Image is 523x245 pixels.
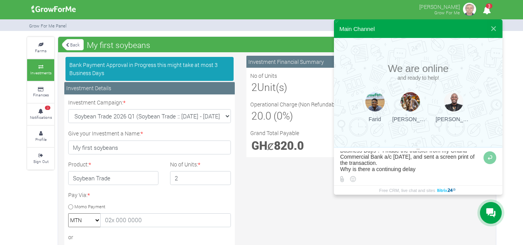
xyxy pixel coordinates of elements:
[27,104,54,125] a: 3 Notifications
[251,138,361,152] h2: GHȼ
[434,10,460,15] small: Grow For Me
[33,92,49,98] small: Finances
[339,26,375,32] div: Main Channel
[361,63,475,81] h2: We are online
[27,148,54,169] a: Sign Out
[45,106,50,110] span: 3
[365,116,385,122] div: Farid
[29,2,79,17] img: growforme image
[33,159,48,164] small: Sign Out
[170,160,200,168] label: No of Units:
[62,38,84,51] a: Back
[64,82,235,94] div: Investment Details
[29,23,67,29] small: Grow For Me Panel
[68,140,231,154] input: Investment Name/Title
[85,37,152,53] span: My first soybeans
[68,171,158,185] h4: Soybean Trade
[479,2,494,19] i: Notifications
[250,100,341,108] label: Operational Charge (Non Refundable)
[379,186,457,195] a: Free CRM, live chat and sites
[27,59,54,81] a: Investments
[392,116,428,122] div: [PERSON_NAME]
[483,151,496,164] button: Send message
[68,129,143,137] label: Give your Investment a Name:
[100,213,231,227] input: 02x 000 0000
[250,129,299,137] label: Grand Total Payable
[487,19,501,38] button: Close widget
[35,137,46,142] small: Profile
[251,80,257,94] span: 2
[68,191,90,199] label: Pay Via:
[348,174,358,184] button: Select emoticon
[337,174,347,184] label: Send file
[479,7,494,15] a: 3
[251,109,293,122] span: 20.0 (0%)
[30,115,52,120] small: Notifications
[27,37,54,58] a: Farms
[68,204,73,209] input: Momo Payment
[436,116,471,122] div: [PERSON_NAME]
[68,233,231,241] div: or
[68,98,126,106] label: Investment Campaign:
[35,48,46,53] small: Farms
[462,2,477,17] img: growforme image
[30,70,52,75] small: Investments
[250,72,277,80] label: No of Units
[419,2,460,11] p: [PERSON_NAME]
[74,204,105,209] small: Momo Payment
[65,57,234,81] p: Bank Payment Approval in Progress this might take at most 3 Business Days
[68,160,91,168] label: Product:
[251,81,361,93] h3: Unit(s)
[27,82,54,103] a: Finances
[486,3,492,9] span: 3
[246,56,490,68] div: Investment Financial Summary
[27,126,54,147] a: Profile
[274,137,304,153] span: 820.0
[379,186,435,195] span: Free CRM, live chat and sites
[361,75,475,81] div: and ready to help!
